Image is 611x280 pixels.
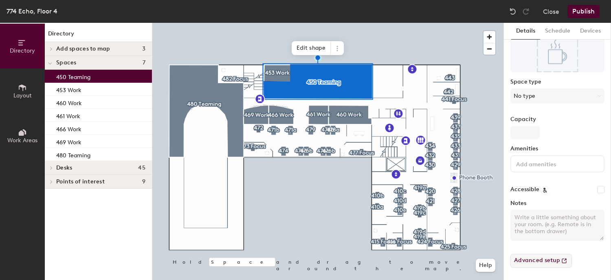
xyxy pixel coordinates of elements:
p: 480 Teaming [56,150,90,159]
img: Redo [522,7,530,15]
button: Advanced setup [510,254,572,268]
button: No type [510,88,604,103]
span: Desks [56,165,72,171]
p: 461 Work [56,110,80,120]
span: Directory [10,47,35,54]
button: Details [511,23,540,40]
h1: Directory [45,29,152,42]
span: Add spaces to map [56,46,110,52]
input: Add amenities [514,159,588,168]
button: Help [476,259,495,272]
p: 450 Teaming [56,71,90,81]
p: 453 Work [56,84,81,94]
div: 774 Echo, Floor 4 [7,6,57,16]
p: 460 Work [56,97,82,107]
button: Schedule [540,23,575,40]
button: Close [543,5,559,18]
img: The space named 450 Teaming [510,31,604,72]
label: Notes [510,200,604,207]
span: 45 [138,165,145,171]
button: Publish [567,5,600,18]
span: Layout [13,92,32,99]
span: Work Areas [7,137,37,144]
span: 3 [142,46,145,52]
label: Space type [510,79,604,85]
button: Devices [575,23,606,40]
span: Points of interest [56,179,105,185]
img: Undo [509,7,517,15]
p: 469 Work [56,137,81,146]
span: 9 [142,179,145,185]
span: 7 [143,60,145,66]
label: Amenities [510,146,604,152]
span: Edit shape [292,41,331,55]
span: Spaces [56,60,77,66]
label: Capacity [510,116,604,123]
p: 466 Work [56,123,81,133]
label: Accessible [510,186,539,193]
